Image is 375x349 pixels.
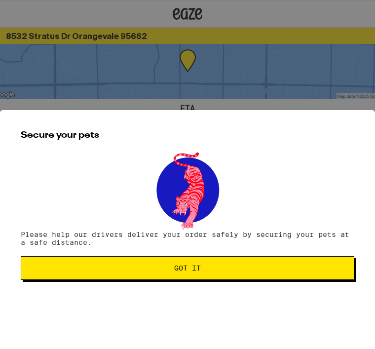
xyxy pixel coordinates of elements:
[21,231,354,246] p: Please help our drivers deliver your order safely by securing your pets at a safe distance.
[21,131,354,140] h2: Secure your pets
[147,150,228,231] img: pets
[174,265,201,271] span: Got it
[6,7,71,15] span: Hi. Need any help?
[21,256,354,280] button: Got it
